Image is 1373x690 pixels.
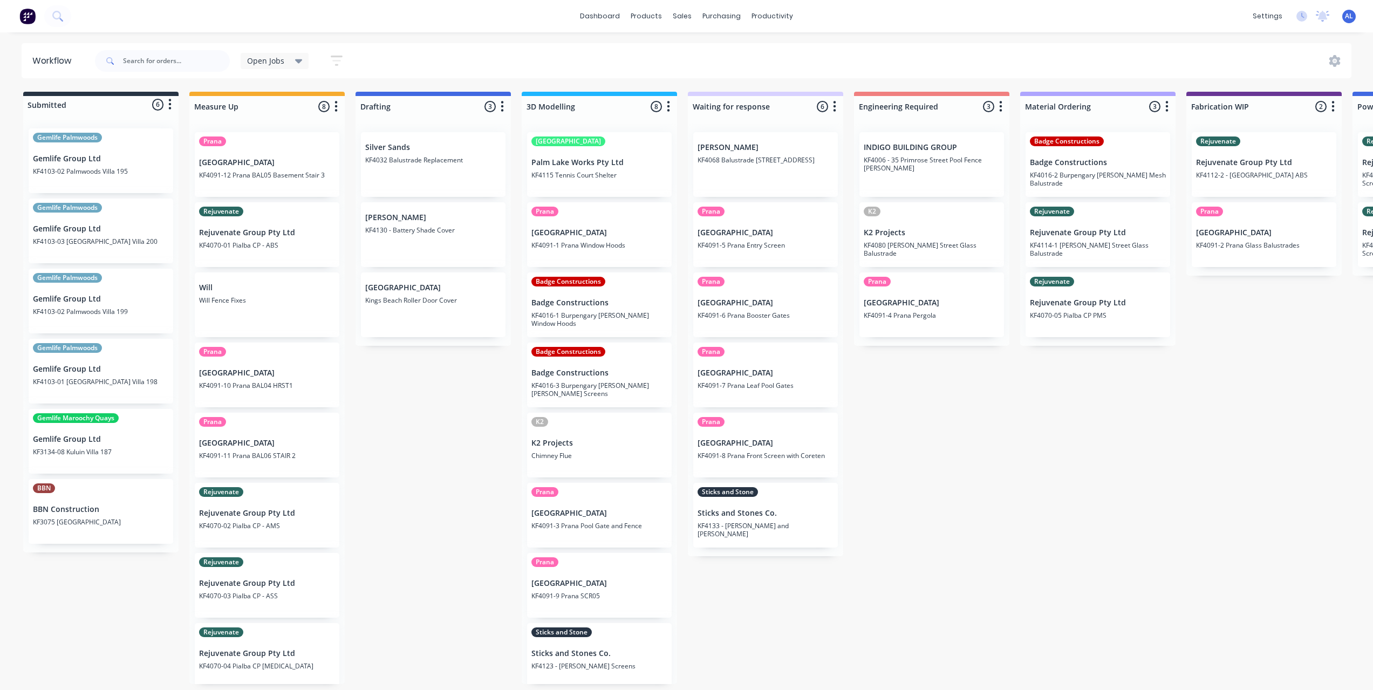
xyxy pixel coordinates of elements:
[29,128,173,193] div: Gemlife PalmwoodsGemlife Group LtdKF4103-02 Palmwoods Villa 195
[698,241,834,249] p: KF4091-5 Prana Entry Screen
[29,409,173,474] div: Gemlife Maroochy QuaysGemlife Group LtdKF3134-08 Kuluin Villa 187
[698,439,834,448] p: [GEOGRAPHIC_DATA]
[199,417,226,427] div: Prana
[33,343,102,353] div: Gemlife Palmwoods
[1345,11,1353,21] span: AL
[698,452,834,460] p: KF4091-8 Prana Front Screen with Coreten
[1026,202,1170,267] div: RejuvenateRejuvenate Group Pty LtdKF4114-1 [PERSON_NAME] Street Glass Balustrade
[361,272,506,337] div: [GEOGRAPHIC_DATA]Kings Beach Roller Door Cover
[199,136,226,146] div: Prana
[1030,207,1074,216] div: Rejuvenate
[33,448,169,456] p: KF3134-08 Kuluin Villa 187
[698,417,725,427] div: Prana
[1030,277,1074,286] div: Rejuvenate
[531,171,667,179] p: KF4115 Tennis Court Shelter
[1196,171,1332,179] p: KF4112-2 - [GEOGRAPHIC_DATA] ABS
[365,226,501,234] p: KF4130 - Battery Shade Cover
[859,272,1004,337] div: Prana[GEOGRAPHIC_DATA]KF4091-4 Prana Pergola
[33,413,119,423] div: Gemlife Maroochy Quays
[698,311,834,319] p: KF4091-6 Prana Booster Gates
[199,509,335,518] p: Rejuvenate Group Pty Ltd
[527,343,672,407] div: Badge ConstructionsBadge ConstructionsKF4016-3 Burpengary [PERSON_NAME] [PERSON_NAME] Screens
[698,522,834,538] p: KF4133 - [PERSON_NAME] and [PERSON_NAME]
[531,136,605,146] div: [GEOGRAPHIC_DATA]
[199,522,335,530] p: KF4070-02 Pialba CP - AMS
[1030,171,1166,187] p: KF4016-2 Burpengary [PERSON_NAME] Mesh Balustrade
[199,171,335,179] p: KF4091-12 Prana BAL05 Basement Stair 3
[698,156,834,164] p: KF4068 Balustrade [STREET_ADDRESS]
[531,381,667,398] p: KF4016-3 Burpengary [PERSON_NAME] [PERSON_NAME] Screens
[667,8,697,24] div: sales
[29,269,173,333] div: Gemlife PalmwoodsGemlife Group LtdKF4103-02 Palmwoods Villa 199
[1030,298,1166,308] p: Rejuvenate Group Pty Ltd
[33,378,169,386] p: KF4103-01 [GEOGRAPHIC_DATA] Villa 198
[361,132,506,197] div: Silver SandsKF4032 Balustrade Replacement
[1196,228,1332,237] p: [GEOGRAPHIC_DATA]
[859,132,1004,197] div: INDIGO BUILDING GROUPKF4006 - 35 Primrose Street Pool Fence [PERSON_NAME]
[1030,241,1166,257] p: KF4114-1 [PERSON_NAME] Street Glass Balustrade
[693,272,838,337] div: Prana[GEOGRAPHIC_DATA]KF4091-6 Prana Booster Gates
[531,207,558,216] div: Prana
[32,54,77,67] div: Workflow
[864,143,1000,152] p: INDIGO BUILDING GROUP
[698,298,834,308] p: [GEOGRAPHIC_DATA]
[698,143,834,152] p: [PERSON_NAME]
[29,339,173,404] div: Gemlife PalmwoodsGemlife Group LtdKF4103-01 [GEOGRAPHIC_DATA] Villa 198
[531,452,667,460] p: Chimney Flue
[195,483,339,548] div: RejuvenateRejuvenate Group Pty LtdKF4070-02 Pialba CP - AMS
[527,553,672,618] div: Prana[GEOGRAPHIC_DATA]KF4091-9 Prana SCR05
[527,202,672,267] div: Prana[GEOGRAPHIC_DATA]KF4091-1 Prana Window Hoods
[33,518,169,526] p: KF3075 [GEOGRAPHIC_DATA]
[195,202,339,267] div: RejuvenateRejuvenate Group Pty LtdKF4070-01 Pialba CP - ABS
[531,347,605,357] div: Badge Constructions
[693,343,838,407] div: Prana[GEOGRAPHIC_DATA]KF4091-7 Prana Leaf Pool Gates
[199,452,335,460] p: KF4091-11 Prana BAL06 STAIR 2
[1196,207,1223,216] div: Prana
[1192,202,1336,267] div: Prana[GEOGRAPHIC_DATA]KF4091-2 Prana Glass Balustrades
[33,154,169,163] p: Gemlife Group Ltd
[693,132,838,197] div: [PERSON_NAME]KF4068 Balustrade [STREET_ADDRESS]
[864,311,1000,319] p: KF4091-4 Prana Pergola
[195,623,339,688] div: RejuvenateRejuvenate Group Pty LtdKF4070-04 Pialba CP [MEDICAL_DATA]
[1196,136,1240,146] div: Rejuvenate
[864,156,1000,172] p: KF4006 - 35 Primrose Street Pool Fence [PERSON_NAME]
[527,483,672,548] div: Prana[GEOGRAPHIC_DATA]KF4091-3 Prana Pool Gate and Fence
[864,277,891,286] div: Prana
[1196,158,1332,167] p: Rejuvenate Group Pty Ltd
[365,283,501,292] p: [GEOGRAPHIC_DATA]
[697,8,746,24] div: purchasing
[365,143,501,152] p: Silver Sands
[365,156,501,164] p: KF4032 Balustrade Replacement
[693,413,838,477] div: Prana[GEOGRAPHIC_DATA]KF4091-8 Prana Front Screen with Coreten
[531,557,558,567] div: Prana
[531,649,667,658] p: Sticks and Stones Co.
[693,202,838,267] div: Prana[GEOGRAPHIC_DATA]KF4091-5 Prana Entry Screen
[33,203,102,213] div: Gemlife Palmwoods
[199,487,243,497] div: Rejuvenate
[365,213,501,222] p: [PERSON_NAME]
[531,627,592,637] div: Sticks and Stone
[1192,132,1336,197] div: RejuvenateRejuvenate Group Pty LtdKF4112-2 - [GEOGRAPHIC_DATA] ABS
[1030,136,1104,146] div: Badge Constructions
[199,557,243,567] div: Rejuvenate
[527,132,672,197] div: [GEOGRAPHIC_DATA]Palm Lake Works Pty LtdKF4115 Tennis Court Shelter
[746,8,798,24] div: productivity
[199,283,335,292] p: Will
[859,202,1004,267] div: K2K2 ProjectsKF4080 [PERSON_NAME] Street Glass Balustrade
[1030,158,1166,167] p: Badge Constructions
[625,8,667,24] div: products
[698,347,725,357] div: Prana
[199,627,243,637] div: Rejuvenate
[531,417,548,427] div: K2
[531,311,667,327] p: KF4016-1 Burpengary [PERSON_NAME] Window Hoods
[199,158,335,167] p: [GEOGRAPHIC_DATA]
[195,132,339,197] div: Prana[GEOGRAPHIC_DATA]KF4091-12 Prana BAL05 Basement Stair 3
[698,207,725,216] div: Prana
[361,202,506,267] div: [PERSON_NAME]KF4130 - Battery Shade Cover
[1026,272,1170,337] div: RejuvenateRejuvenate Group Pty LtdKF4070-05 Pialba CP PMS
[531,487,558,497] div: Prana
[365,296,501,304] p: Kings Beach Roller Door Cover
[531,439,667,448] p: K2 Projects
[1026,132,1170,197] div: Badge ConstructionsBadge ConstructionsKF4016-2 Burpengary [PERSON_NAME] Mesh Balustrade
[698,368,834,378] p: [GEOGRAPHIC_DATA]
